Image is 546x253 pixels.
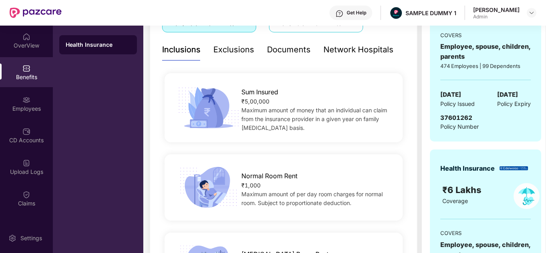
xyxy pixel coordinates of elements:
img: svg+xml;base64,PHN2ZyBpZD0iVXBsb2FkX0xvZ3MiIGRhdGEtbmFtZT0iVXBsb2FkIExvZ3MiIHhtbG5zPSJodHRwOi8vd3... [22,159,30,167]
div: Admin [473,14,520,20]
span: Policy Expiry [497,100,531,108]
div: Exclusions [213,44,254,56]
img: svg+xml;base64,PHN2ZyBpZD0iSG9tZSIgeG1sbnM9Imh0dHA6Ly93d3cudzMub3JnLzIwMDAvc3ZnIiB3aWR0aD0iMjAiIG... [22,33,30,41]
span: Sum Insured [241,87,278,97]
img: svg+xml;base64,PHN2ZyBpZD0iQ2xhaW0iIHhtbG5zPSJodHRwOi8vd3d3LnczLm9yZy8yMDAwL3N2ZyIgd2lkdGg9IjIwIi... [22,222,30,230]
div: SAMPLE DUMMY 1 [405,9,456,17]
div: Inclusions [162,44,201,56]
img: New Pazcare Logo [10,8,62,18]
img: insurerLogo [500,166,528,171]
span: [DATE] [440,90,461,100]
div: Settings [18,234,44,242]
img: svg+xml;base64,PHN2ZyBpZD0iQ2xhaW0iIHhtbG5zPSJodHRwOi8vd3d3LnczLm9yZy8yMDAwL3N2ZyIgd2lkdGg9IjIwIi... [22,191,30,199]
span: Normal Room Rent [241,171,297,181]
img: Pazcare_Alternative_logo-01-01.png [390,7,402,19]
span: Policy Number [440,123,479,130]
div: Get Help [347,10,366,16]
img: svg+xml;base64,PHN2ZyBpZD0iSGVscC0zMngzMiIgeG1sbnM9Imh0dHA6Ly93d3cudzMub3JnLzIwMDAvc3ZnIiB3aWR0aD... [335,10,343,18]
div: COVERS [440,229,531,237]
span: 37601262 [440,114,472,122]
img: icon [175,85,242,131]
span: Policy Issued [440,100,475,108]
img: policyIcon [514,183,540,209]
span: ₹6 Lakhs [442,185,484,195]
img: icon [175,164,242,210]
div: Health Insurance [440,163,495,173]
div: COVERS [440,31,531,39]
div: Health Insurance [66,41,130,49]
div: ₹5,00,000 [241,97,392,106]
span: Maximum amount of money that an individual can claim from the insurance provider in a given year ... [241,107,387,131]
div: Network Hospitals [323,44,393,56]
div: ₹1,000 [241,181,392,190]
span: [DATE] [497,90,518,100]
img: svg+xml;base64,PHN2ZyBpZD0iRW1wbG95ZWVzIiB4bWxucz0iaHR0cDovL3d3dy53My5vcmcvMjAwMC9zdmciIHdpZHRoPS... [22,96,30,104]
img: svg+xml;base64,PHN2ZyBpZD0iQmVuZWZpdHMiIHhtbG5zPSJodHRwOi8vd3d3LnczLm9yZy8yMDAwL3N2ZyIgd2lkdGg9Ij... [22,64,30,72]
span: Maximum amount of per day room charges for normal room. Subject to proportionate deduction. [241,191,383,206]
img: svg+xml;base64,PHN2ZyBpZD0iU2V0dGluZy0yMHgyMCIgeG1sbnM9Imh0dHA6Ly93d3cudzMub3JnLzIwMDAvc3ZnIiB3aW... [8,234,16,242]
img: svg+xml;base64,PHN2ZyBpZD0iQ0RfQWNjb3VudHMiIGRhdGEtbmFtZT0iQ0QgQWNjb3VudHMiIHhtbG5zPSJodHRwOi8vd3... [22,127,30,135]
div: 474 Employees | 99 Dependents [440,62,531,70]
div: Documents [267,44,311,56]
span: Coverage [442,197,468,204]
div: [PERSON_NAME] [473,6,520,14]
div: Employee, spouse, children, parents [440,42,531,62]
img: svg+xml;base64,PHN2ZyBpZD0iRHJvcGRvd24tMzJ4MzIiIHhtbG5zPSJodHRwOi8vd3d3LnczLm9yZy8yMDAwL3N2ZyIgd2... [528,10,535,16]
